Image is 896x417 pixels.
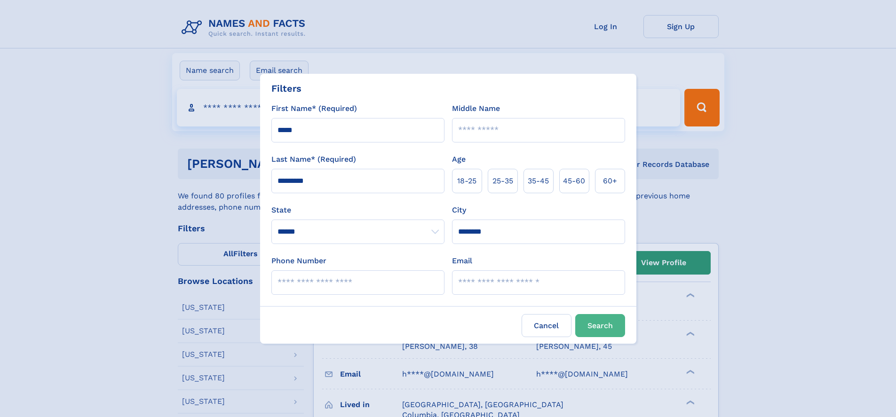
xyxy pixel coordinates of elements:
label: First Name* (Required) [271,103,357,114]
label: State [271,205,444,216]
span: 60+ [603,175,617,187]
span: 18‑25 [457,175,476,187]
label: Middle Name [452,103,500,114]
label: Email [452,255,472,267]
label: City [452,205,466,216]
label: Cancel [522,314,571,337]
button: Search [575,314,625,337]
label: Last Name* (Required) [271,154,356,165]
span: 35‑45 [528,175,549,187]
span: 25‑35 [492,175,513,187]
span: 45‑60 [563,175,585,187]
div: Filters [271,81,301,95]
label: Phone Number [271,255,326,267]
label: Age [452,154,466,165]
